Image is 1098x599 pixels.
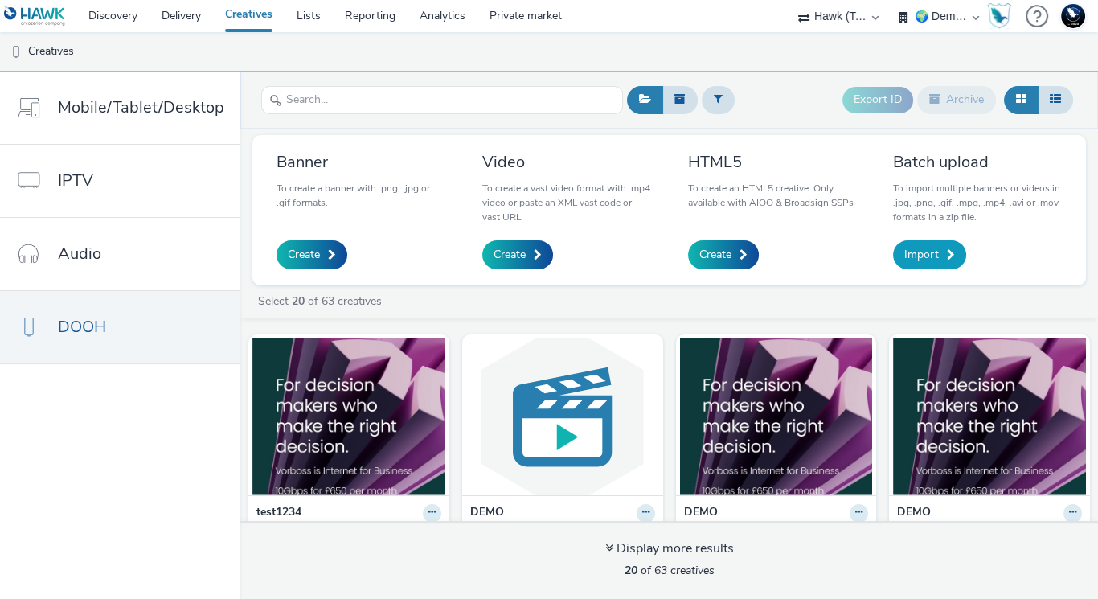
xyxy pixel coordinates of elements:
[987,3,1018,29] a: Hawk Academy
[684,504,718,523] strong: DEMO
[292,293,305,309] strong: 20
[277,181,445,210] p: To create a banner with .png, .jpg or .gif formats.
[482,181,651,224] p: To create a vast video format with .mp4 video or paste an XML vast code or vast URL.
[917,86,996,113] button: Archive
[625,563,715,578] span: of 63 creatives
[277,151,445,173] h3: Banner
[1061,4,1085,28] img: Support Hawk
[688,181,857,210] p: To create an HTML5 creative. Only available with AIOO & Broadsign SSPs
[897,504,931,523] strong: DEMO
[288,247,320,263] span: Create
[256,293,388,309] a: Select of 63 creatives
[904,247,939,263] span: Import
[8,44,24,60] img: dooh
[466,338,659,495] img: e7715d0f-41bc-4eb0-bb32-2bcec5139678 - Copie.mp4 visual
[494,247,526,263] span: Create
[277,240,347,269] a: Create
[893,151,1062,173] h3: Batch upload
[58,96,224,119] span: Mobile/Tablet/Desktop
[688,151,857,173] h3: HTML5
[482,151,651,173] h3: Video
[680,338,873,495] img: demo dooh - Copie.jpg visual
[625,563,637,578] strong: 20
[252,338,445,495] img: test1234 visual
[58,315,106,338] span: DOOH
[842,87,913,113] button: Export ID
[256,504,301,523] strong: test1234
[482,240,553,269] a: Create
[1038,86,1073,113] button: Table
[893,181,1062,224] p: To import multiple banners or videos in .jpg, .png, .gif, .mpg, .mp4, .avi or .mov formats in a z...
[470,504,504,523] strong: DEMO
[699,247,731,263] span: Create
[58,242,101,265] span: Audio
[987,3,1011,29] img: Hawk Academy
[1004,86,1039,113] button: Grid
[4,6,66,27] img: undefined Logo
[58,169,93,192] span: IPTV
[893,338,1086,495] img: demo dooh - Copie.jpg visual
[605,540,734,558] div: Display more results
[261,86,623,114] input: Search...
[893,240,966,269] a: Import
[688,240,759,269] a: Create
